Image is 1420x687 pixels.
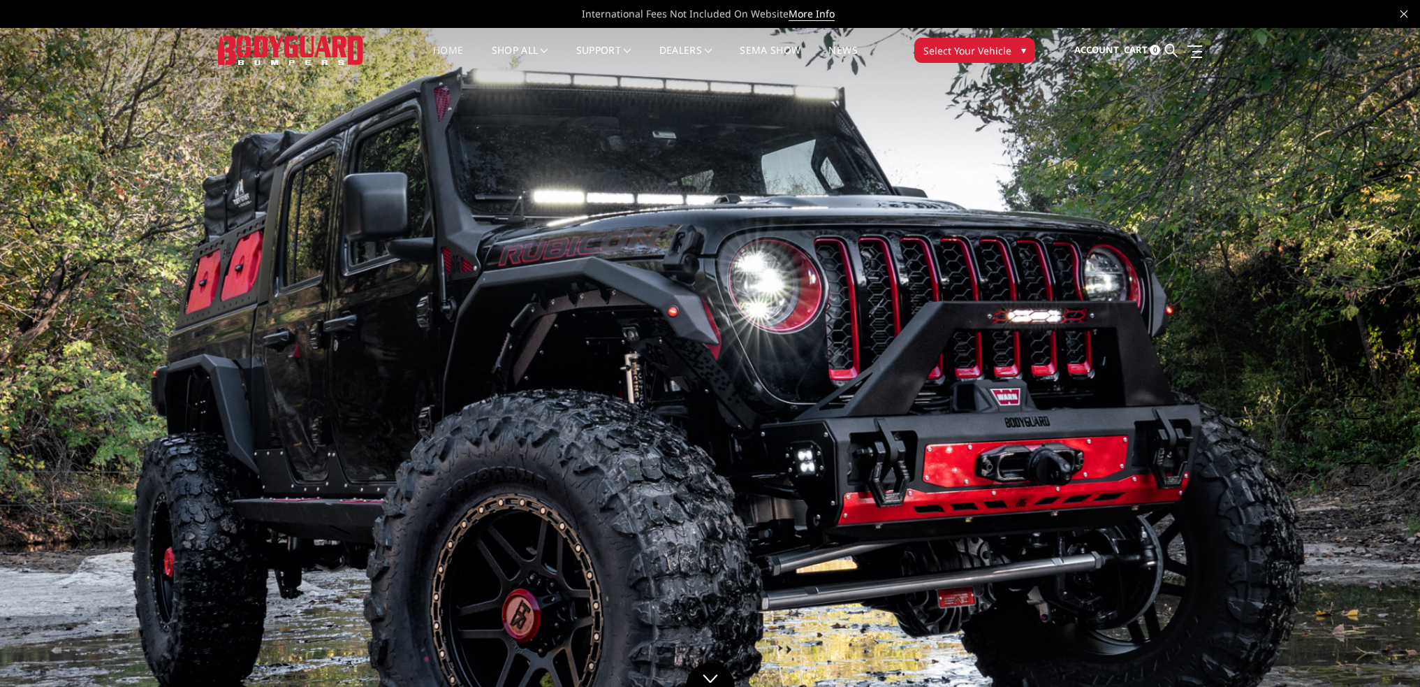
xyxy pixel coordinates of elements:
a: More Info [789,7,835,21]
a: News [828,45,857,73]
a: Click to Down [686,663,735,687]
img: BODYGUARD BUMPERS [218,36,365,64]
iframe: Chat Widget [1350,620,1420,687]
a: Cart 0 [1124,31,1160,69]
span: Cart [1124,43,1148,56]
a: Support [576,45,631,73]
span: Account [1074,43,1119,56]
button: 5 of 5 [1356,464,1370,486]
button: 3 of 5 [1356,419,1370,442]
button: 2 of 5 [1356,397,1370,419]
a: SEMA Show [740,45,800,73]
button: 1 of 5 [1356,375,1370,397]
span: 0 [1150,45,1160,55]
span: ▾ [1021,43,1026,57]
a: Account [1074,31,1119,69]
a: shop all [492,45,548,73]
button: Select Your Vehicle [914,38,1035,63]
span: Select Your Vehicle [923,43,1011,58]
a: Home [433,45,463,73]
a: Dealers [659,45,712,73]
button: 4 of 5 [1356,442,1370,464]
